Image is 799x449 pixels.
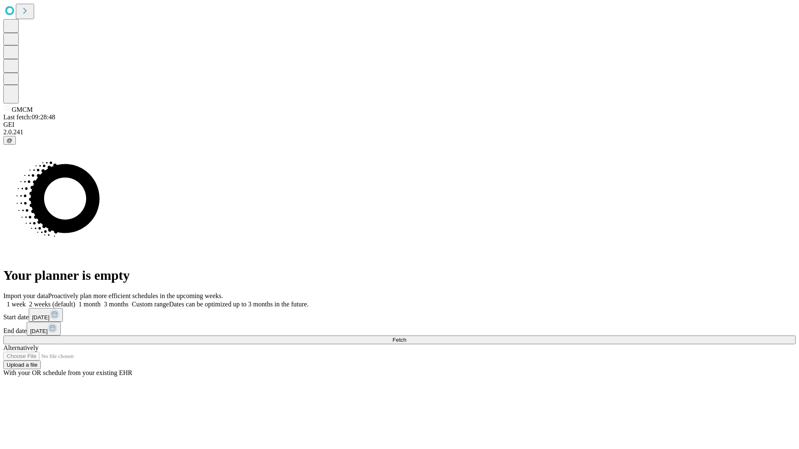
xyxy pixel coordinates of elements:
[3,369,132,376] span: With your OR schedule from your existing EHR
[32,314,50,321] span: [DATE]
[30,328,47,334] span: [DATE]
[104,301,129,308] span: 3 months
[3,128,796,136] div: 2.0.241
[7,137,12,143] span: @
[392,337,406,343] span: Fetch
[48,292,223,299] span: Proactively plan more efficient schedules in the upcoming weeks.
[27,322,61,336] button: [DATE]
[12,106,33,113] span: GMCM
[3,308,796,322] div: Start date
[3,360,41,369] button: Upload a file
[7,301,26,308] span: 1 week
[3,336,796,344] button: Fetch
[3,344,38,351] span: Alternatively
[29,308,63,322] button: [DATE]
[3,136,16,145] button: @
[3,113,55,121] span: Last fetch: 09:28:48
[3,121,796,128] div: GEI
[3,268,796,283] h1: Your planner is empty
[29,301,75,308] span: 2 weeks (default)
[169,301,308,308] span: Dates can be optimized up to 3 months in the future.
[3,322,796,336] div: End date
[79,301,101,308] span: 1 month
[132,301,169,308] span: Custom range
[3,292,48,299] span: Import your data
